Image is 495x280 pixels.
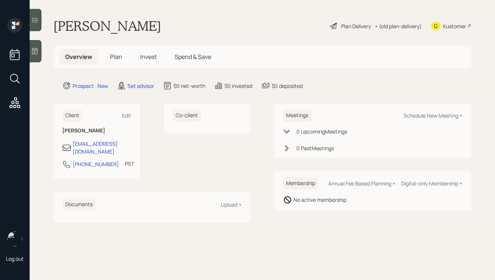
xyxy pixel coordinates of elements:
div: Prospect · New [73,82,108,90]
h1: [PERSON_NAME] [53,18,161,34]
h6: Membership [283,177,318,190]
div: Digital-only Membership + [401,180,462,187]
div: 0 Past Meeting s [296,144,334,152]
img: hunter_neumayer.jpg [7,231,22,246]
div: $0 invested [225,82,252,90]
h6: Co-client [173,109,201,122]
div: Log out [6,255,24,262]
h6: Documents [62,198,96,211]
span: Spend & Save [175,53,211,61]
div: $0 deposited [272,82,303,90]
div: Upload + [221,201,242,208]
div: Kustomer [443,22,466,30]
div: • (old plan-delivery) [375,22,422,30]
div: Edit [122,112,131,119]
div: No active membership [293,196,346,204]
span: Invest [140,53,157,61]
div: Plan Delivery [341,22,371,30]
div: Annual Fee Based Planning + [328,180,395,187]
h6: Client [62,109,82,122]
span: Overview [65,53,92,61]
div: [EMAIL_ADDRESS][DOMAIN_NAME] [73,140,131,155]
div: [PHONE_NUMBER] [73,160,119,168]
div: $0 net-worth [173,82,205,90]
h6: [PERSON_NAME] [62,128,131,134]
h6: Meetings [283,109,311,122]
div: Schedule New Meeting + [403,112,462,119]
div: 0 Upcoming Meeting s [296,128,347,135]
div: Set advisor [127,82,154,90]
span: Plan [110,53,122,61]
div: PST [125,160,134,168]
